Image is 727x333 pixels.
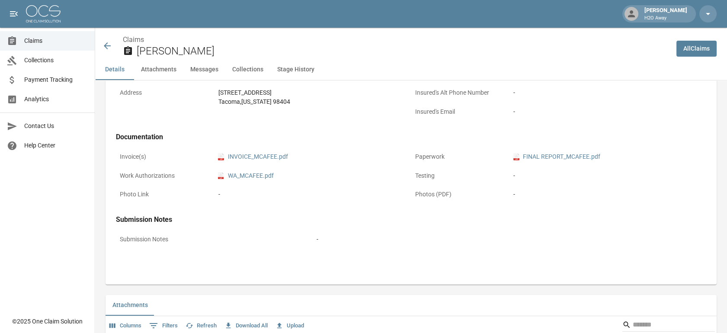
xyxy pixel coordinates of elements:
button: Stage History [270,59,321,80]
p: Testing [411,167,509,184]
img: ocs-logo-white-transparent.png [26,5,61,22]
button: Download All [222,319,270,333]
nav: breadcrumb [123,35,669,45]
div: - [513,190,702,199]
button: Collections [225,59,270,80]
button: Show filters [147,319,180,333]
p: Photo Link [116,186,214,203]
h4: Submission Notes [116,215,706,224]
div: anchor tabs [95,59,727,80]
button: Attachments [106,295,155,316]
span: Contact Us [24,122,88,131]
h2: [PERSON_NAME] [137,45,669,58]
button: Details [95,59,134,80]
p: Insured's Alt Phone Number [411,84,509,101]
div: related-list tabs [106,295,717,316]
div: - [513,107,702,116]
p: Invoice(s) [116,148,214,165]
div: Tacoma , [US_STATE] 98404 [218,97,407,106]
p: H2O Away [644,15,687,22]
span: Claims [24,36,88,45]
p: Insured's Email [411,103,509,120]
div: - [513,88,702,97]
h4: Documentation [116,133,706,141]
p: Photos (PDF) [411,186,509,203]
div: [PERSON_NAME] [641,6,691,22]
p: Address [116,84,214,101]
button: Attachments [134,59,183,80]
div: - [513,171,702,180]
span: Help Center [24,141,88,150]
a: pdfWA_MCAFEE.pdf [218,171,273,180]
p: Work Authorizations [116,167,214,184]
button: open drawer [5,5,22,22]
p: Submission Notes [116,231,313,248]
button: Messages [183,59,225,80]
div: - [317,235,702,244]
div: - [218,190,407,199]
span: Collections [24,56,88,65]
div: © 2025 One Claim Solution [12,317,83,326]
span: Payment Tracking [24,75,88,84]
div: [STREET_ADDRESS] [218,88,407,97]
a: pdfINVOICE_MCAFEE.pdf [218,152,288,161]
span: Analytics [24,95,88,104]
button: Upload [273,319,306,333]
a: Claims [123,35,144,44]
button: Refresh [183,319,219,333]
p: Paperwork [411,148,509,165]
a: AllClaims [676,41,717,57]
a: pdfFINAL REPORT_MCAFEE.pdf [513,152,600,161]
button: Select columns [107,319,144,333]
